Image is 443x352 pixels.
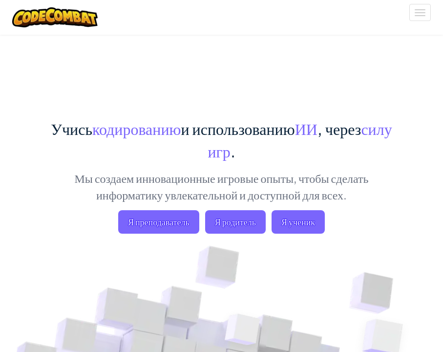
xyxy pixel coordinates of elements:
[51,119,92,138] span: Учись
[12,7,98,27] img: CodeCombat logo
[231,141,235,161] span: .
[205,210,266,234] a: Я родитель
[295,119,317,138] span: ИИ
[272,210,325,234] button: Я ученик
[92,119,181,138] span: кодированию
[118,210,199,234] a: Я преподаватель
[317,119,361,138] span: , через
[181,119,295,138] span: и использованию
[46,170,398,203] p: Мы создаем инновационные игровые опыты, чтобы сделать информатику увлекательной и доступной для в...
